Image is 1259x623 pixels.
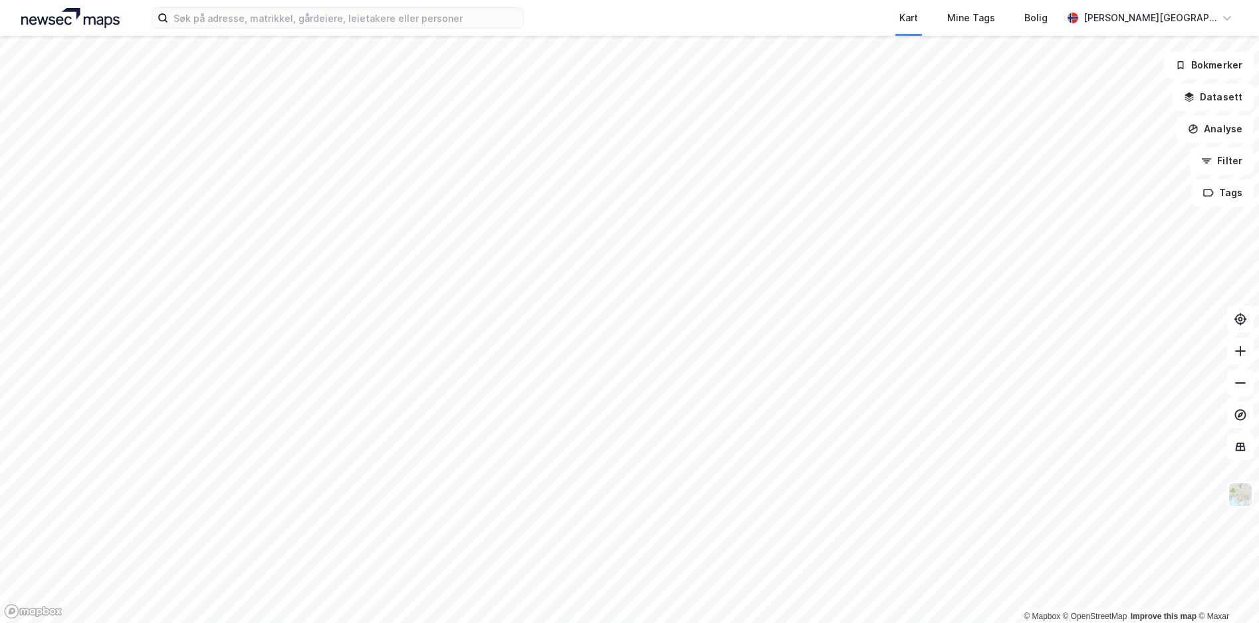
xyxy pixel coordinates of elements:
iframe: Chat Widget [1193,559,1259,623]
div: Kontrollprogram for chat [1193,559,1259,623]
div: [PERSON_NAME][GEOGRAPHIC_DATA] [1084,10,1216,26]
div: Mine Tags [947,10,995,26]
div: Bolig [1024,10,1048,26]
img: logo.a4113a55bc3d86da70a041830d287a7e.svg [21,8,120,28]
div: Kart [899,10,918,26]
input: Søk på adresse, matrikkel, gårdeiere, leietakere eller personer [168,8,523,28]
